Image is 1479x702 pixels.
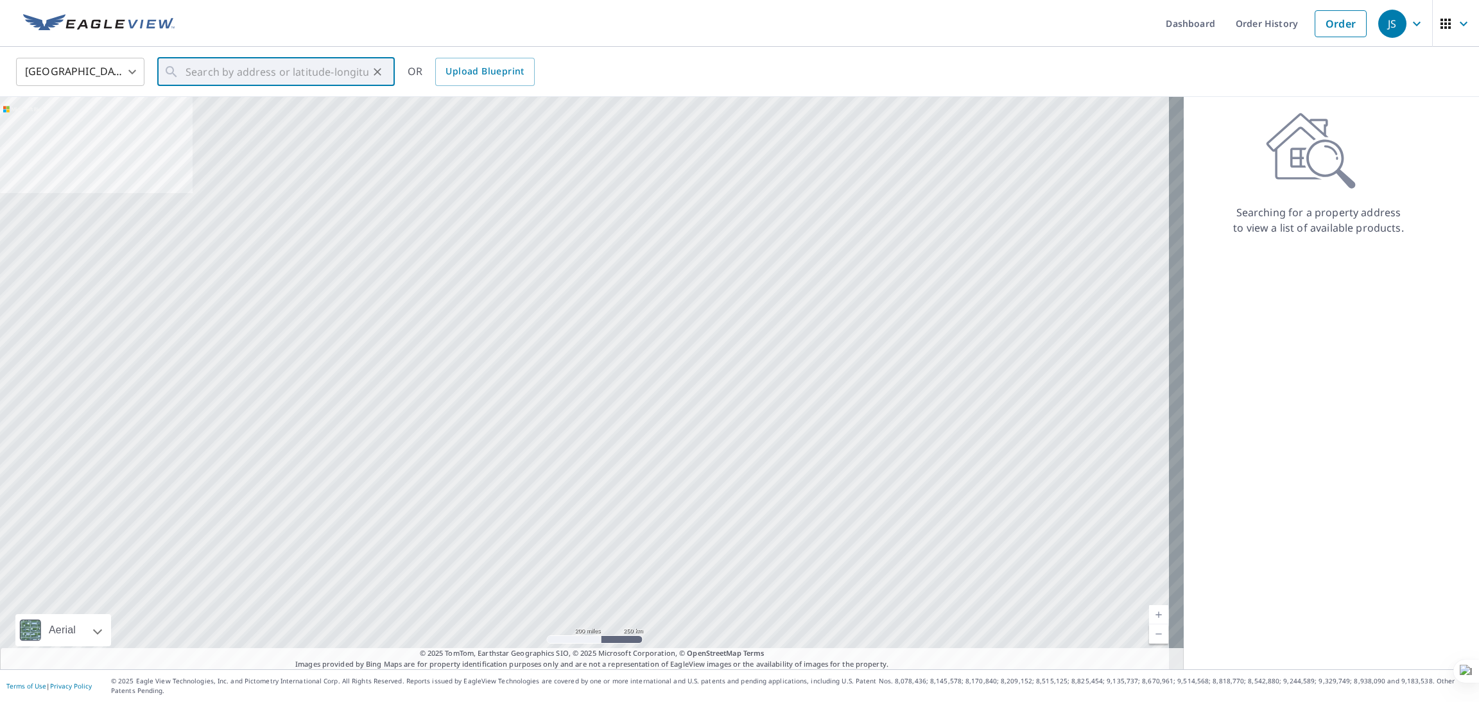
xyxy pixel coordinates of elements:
div: Aerial [45,614,80,646]
a: Privacy Policy [50,681,92,690]
a: Current Level 5, Zoom In [1149,605,1168,624]
a: Terms of Use [6,681,46,690]
p: Searching for a property address to view a list of available products. [1232,205,1405,235]
a: Terms [743,648,765,658]
img: EV Logo [23,14,175,33]
span: © 2025 TomTom, Earthstar Geographics SIO, © 2025 Microsoft Corporation, © [420,648,765,659]
a: OpenStreetMap [687,648,741,658]
a: Current Level 5, Zoom Out [1149,624,1168,644]
p: © 2025 Eagle View Technologies, Inc. and Pictometry International Corp. All Rights Reserved. Repo... [111,676,1473,696]
div: JS [1378,10,1406,38]
div: Aerial [15,614,111,646]
div: OR [408,58,535,86]
p: | [6,682,92,690]
span: Upload Blueprint [445,64,524,80]
a: Order [1315,10,1367,37]
div: [GEOGRAPHIC_DATA] [16,54,144,90]
input: Search by address or latitude-longitude [186,54,368,90]
button: Clear [368,63,386,81]
a: Upload Blueprint [435,58,534,86]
